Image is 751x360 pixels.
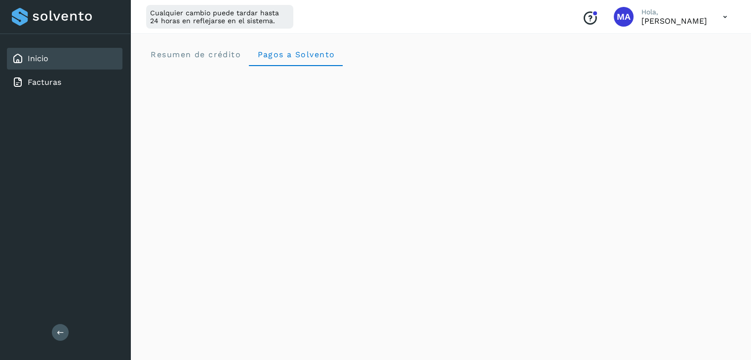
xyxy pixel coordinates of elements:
[7,48,122,70] div: Inicio
[641,8,707,16] p: Hola,
[150,50,241,59] span: Resumen de crédito
[28,77,61,87] a: Facturas
[28,54,48,63] a: Inicio
[146,5,293,29] div: Cualquier cambio puede tardar hasta 24 horas en reflejarse en el sistema.
[7,72,122,93] div: Facturas
[257,50,335,59] span: Pagos a Solvento
[641,16,707,26] p: Manuel Alonso Erives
